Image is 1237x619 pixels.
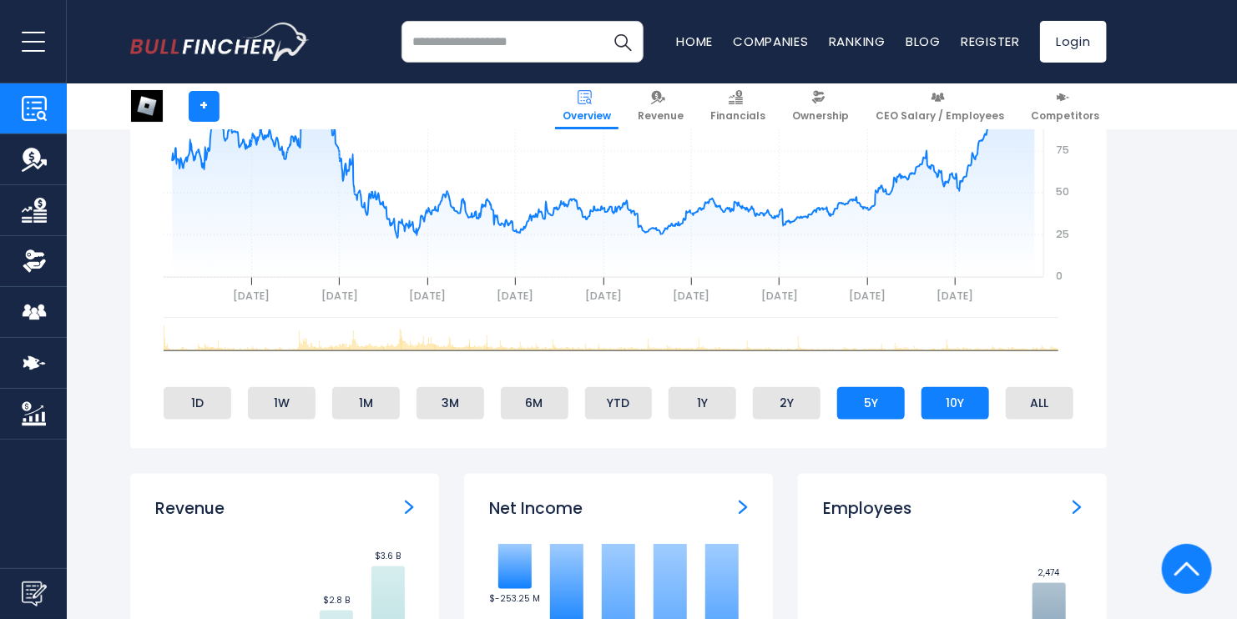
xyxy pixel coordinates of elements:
[1040,21,1107,63] a: Login
[733,33,809,50] a: Companies
[1038,566,1060,579] text: 2,474
[792,109,849,123] span: Ownership
[868,83,1012,129] a: CEO Salary / Employees
[131,90,163,122] img: RBLX logo
[585,387,653,419] li: YTD
[321,289,358,303] text: [DATE]
[417,387,484,419] li: 3M
[630,83,691,129] a: Revenue
[849,289,886,303] text: [DATE]
[409,289,446,303] text: [DATE]
[753,387,820,419] li: 2Y
[703,83,773,129] a: Financials
[906,33,941,50] a: Blog
[710,109,765,123] span: Financials
[1073,499,1082,516] a: Employees
[829,33,886,50] a: Ranking
[876,109,1004,123] span: CEO Salary / Employees
[921,387,989,419] li: 10Y
[785,83,856,129] a: Ownership
[332,387,400,419] li: 1M
[1056,184,1069,199] text: 50
[22,249,47,274] img: Ownership
[739,499,748,516] a: Net income
[489,592,540,605] text: $-253.25 M
[1031,109,1099,123] span: Competitors
[1006,387,1073,419] li: ALL
[130,23,310,61] img: bullfincher logo
[1056,143,1069,157] text: 75
[323,594,350,606] text: $2.8 B
[961,33,1020,50] a: Register
[761,289,798,303] text: [DATE]
[248,387,316,419] li: 1W
[676,33,713,50] a: Home
[673,289,709,303] text: [DATE]
[1056,227,1069,241] text: 25
[555,83,618,129] a: Overview
[489,499,583,520] h3: Net Income
[405,499,414,516] a: Revenue
[837,387,905,419] li: 5Y
[823,499,911,520] h3: Employees
[669,387,736,419] li: 1Y
[638,109,684,123] span: Revenue
[602,21,644,63] button: Search
[937,289,974,303] text: [DATE]
[585,289,622,303] text: [DATE]
[130,23,310,61] a: Go to homepage
[189,91,220,122] a: +
[375,550,401,562] text: $3.6 B
[155,499,225,520] h3: Revenue
[1056,269,1063,283] text: 0
[1023,83,1107,129] a: Competitors
[233,289,270,303] text: [DATE]
[497,289,534,303] text: [DATE]
[563,109,611,123] span: Overview
[164,387,231,419] li: 1D
[501,387,568,419] li: 6M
